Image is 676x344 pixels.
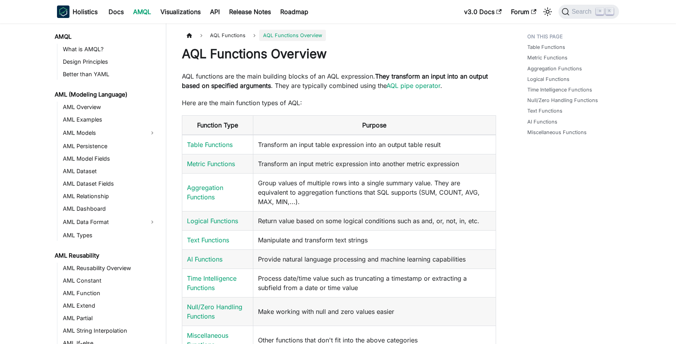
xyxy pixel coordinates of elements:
[253,174,496,211] td: Group values of multiple rows into a single summary value. They are equivalent to aggregation fun...
[182,30,496,41] nav: Breadcrumbs
[60,203,159,214] a: AML Dashboard
[253,269,496,297] td: Process date/time value such as truncating a timestamp or extracting a subfield from a date or ti...
[559,5,619,19] button: Search (Command+K)
[187,217,238,225] a: Logical Functions
[386,82,440,90] a: AQL pipe operator
[527,75,569,83] a: Logical Functions
[253,297,496,326] td: Make working with null and zero values easier
[145,216,159,228] button: Expand sidebar category 'AML Data Format'
[527,118,557,125] a: AI Functions
[52,250,159,261] a: AML Reusability
[60,216,145,228] a: AML Data Format
[253,135,496,154] td: Transform an input table expression into an output table result
[259,30,326,41] span: AQL Functions Overview
[253,154,496,174] td: Transform an input metric expression into another metric expression
[506,5,541,18] a: Forum
[52,31,159,42] a: AMQL
[569,8,596,15] span: Search
[182,46,496,62] h1: AQL Functions Overview
[253,250,496,269] td: Provide natural language processing and machine learning capabilities
[527,107,562,115] a: Text Functions
[182,116,253,135] th: Function Type
[253,116,496,135] th: Purpose
[60,178,159,189] a: AML Dataset Fields
[527,97,598,104] a: Null/Zero Handling Functions
[60,300,159,311] a: AML Extend
[224,5,276,18] a: Release Notes
[182,98,496,107] p: Here are the main function types of AQL:
[60,313,159,324] a: AML Partial
[73,7,98,16] b: Holistics
[205,5,224,18] a: API
[60,275,159,286] a: AML Constant
[60,102,159,113] a: AML Overview
[60,325,159,336] a: AML String Interpolation
[60,114,159,125] a: AML Examples
[276,5,313,18] a: Roadmap
[60,44,159,55] a: What is AMQL?
[60,191,159,202] a: AML Relationship
[60,263,159,274] a: AML Reusability Overview
[60,141,159,152] a: AML Persistence
[187,303,242,320] a: Null/Zero Handling Functions
[104,5,128,18] a: Docs
[156,5,205,18] a: Visualizations
[60,69,159,80] a: Better than YAML
[187,184,223,201] a: Aggregation Functions
[60,56,159,67] a: Design Principles
[527,54,567,61] a: Metric Functions
[541,5,554,18] button: Switch between dark and light mode (currently light mode)
[596,8,604,15] kbd: ⌘
[606,8,614,15] kbd: K
[187,255,222,263] a: AI Functions
[459,5,506,18] a: v3.0 Docs
[60,127,145,139] a: AML Models
[57,5,98,18] a: HolisticsHolistics
[182,72,496,90] p: AQL functions are the main building blocks of an AQL expression. . They are typically combined us...
[60,288,159,299] a: AML Function
[49,23,166,344] nav: Docs sidebar
[52,89,159,100] a: AML (Modeling Language)
[527,86,592,93] a: Time Intelligence Functions
[57,5,69,18] img: Holistics
[128,5,156,18] a: AMQL
[206,30,249,41] span: AQL Functions
[253,211,496,231] td: Return value based on some logical conditions such as and, or, not, in, etc.
[60,230,159,241] a: AML Types
[187,141,233,149] a: Table Functions
[527,43,565,51] a: Table Functions
[60,153,159,164] a: AML Model Fields
[187,274,237,292] a: Time Intelligence Functions
[527,65,582,72] a: Aggregation Functions
[527,129,587,136] a: Miscellaneous Functions
[187,160,235,168] a: Metric Functions
[187,236,229,244] a: Text Functions
[145,127,159,139] button: Expand sidebar category 'AML Models'
[253,231,496,250] td: Manipulate and transform text strings
[182,30,197,41] a: Home page
[60,166,159,177] a: AML Dataset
